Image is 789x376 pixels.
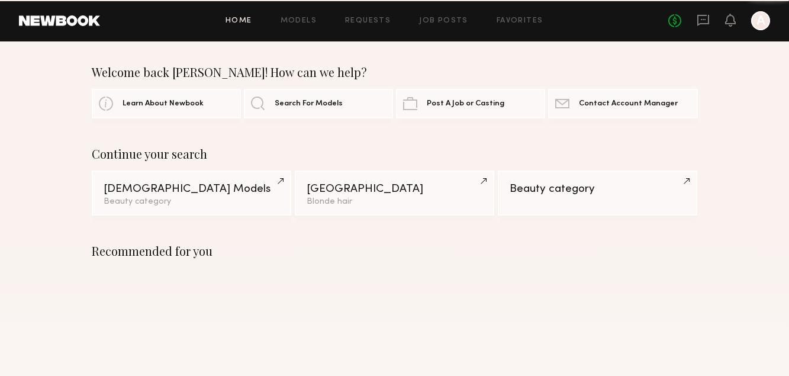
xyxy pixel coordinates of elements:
div: Blonde hair [307,198,482,206]
a: Job Posts [419,17,468,25]
div: [DEMOGRAPHIC_DATA] Models [104,184,279,195]
div: Recommended for you [92,244,698,258]
span: Contact Account Manager [579,100,678,108]
a: [DEMOGRAPHIC_DATA] ModelsBeauty category [92,171,291,216]
a: A [751,11,770,30]
div: [GEOGRAPHIC_DATA] [307,184,482,195]
div: Beauty category [510,184,685,195]
a: [GEOGRAPHIC_DATA]Blonde hair [295,171,494,216]
span: Post A Job or Casting [427,100,504,108]
span: Learn About Newbook [123,100,204,108]
span: Search For Models [275,100,343,108]
div: Welcome back [PERSON_NAME]! How can we help? [92,65,698,79]
a: Favorites [497,17,543,25]
div: Continue your search [92,147,698,161]
a: Search For Models [244,89,393,118]
a: Learn About Newbook [92,89,241,118]
a: Requests [345,17,391,25]
a: Home [226,17,252,25]
a: Models [281,17,317,25]
a: Post A Job or Casting [396,89,545,118]
a: Contact Account Manager [548,89,697,118]
div: Beauty category [104,198,279,206]
a: Beauty category [498,171,697,216]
